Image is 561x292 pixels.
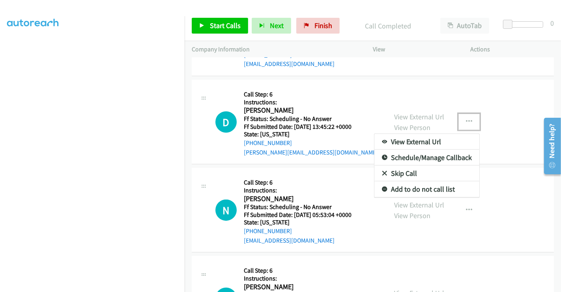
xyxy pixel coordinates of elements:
a: Schedule/Manage Callback [374,150,479,166]
a: View External Url [374,134,479,150]
iframe: Resource Center [539,115,561,177]
a: Skip Call [374,166,479,181]
div: The call is yet to be attempted [215,200,237,221]
a: Add to do not call list [374,181,479,197]
h1: N [215,200,237,221]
